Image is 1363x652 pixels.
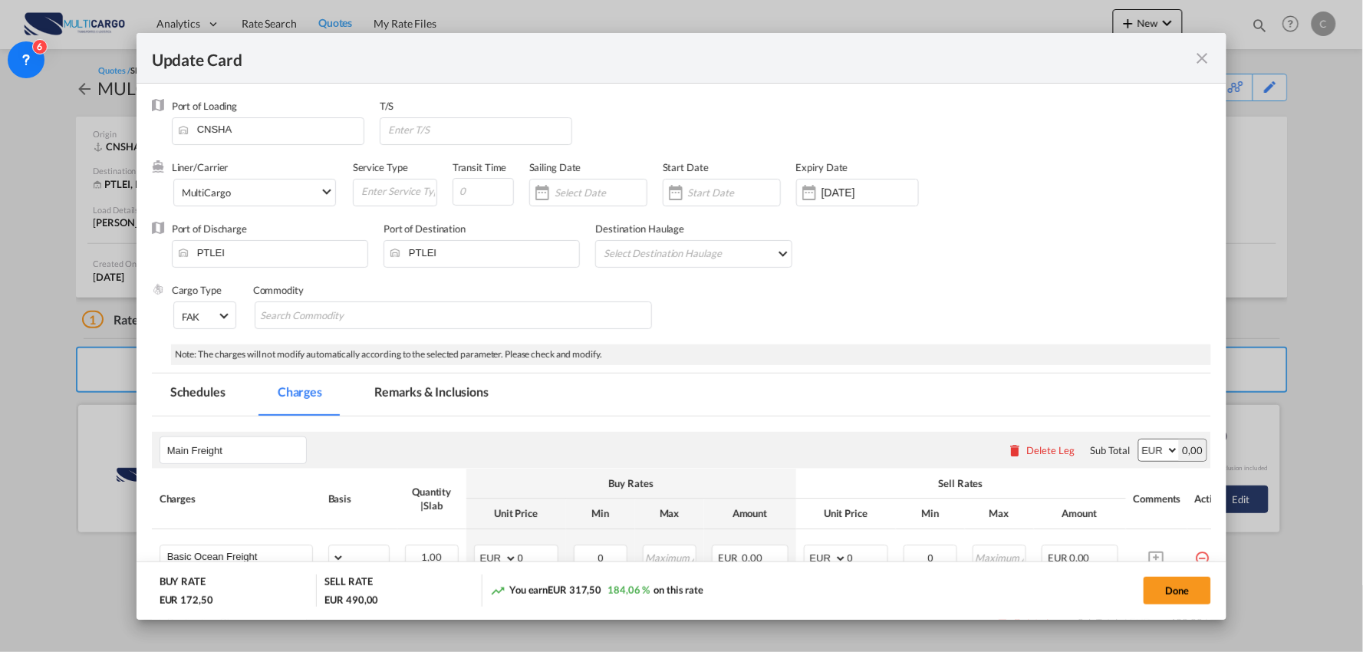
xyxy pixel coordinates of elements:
div: Update Card [152,48,1193,68]
div: Delete Leg [1027,444,1075,456]
input: 0 [518,545,558,568]
th: Max [965,499,1034,529]
div: FAK [182,311,200,323]
div: Charges [160,492,313,505]
input: Enter Port of Loading [179,118,364,141]
input: Maximum Amount [644,545,696,568]
label: Port of Destination [384,222,466,235]
div: EUR 172,50 [160,593,213,607]
md-pagination-wrapper: Use the left and right arrow keys to navigate between tabs [152,374,522,416]
span: EUR [1049,552,1068,564]
span: 184,06 % [607,584,650,596]
input: Enter Port of Destination [391,241,579,264]
input: Charge Name [167,545,312,568]
input: Expiry Date [821,186,918,199]
span: 0,00 [1069,552,1090,564]
th: Amount [1034,499,1126,529]
input: Select Date [555,186,647,199]
th: Comments [1126,469,1187,529]
button: Delete Leg [1008,444,1075,456]
div: Note: The charges will not modify automatically according to the selected parameter. Please check... [171,344,1212,365]
button: Done [1144,577,1211,604]
md-select: Select Cargo type: FAK [173,301,236,329]
label: Transit Time [453,161,507,173]
div: SELL RATE [324,575,372,592]
th: Min [896,499,965,529]
label: Destination Haulage [595,222,684,235]
input: Leg Name [167,439,306,462]
input: Enter Service Type [360,179,436,203]
div: EUR 490,00 [324,593,378,607]
md-icon: icon-close fg-AAA8AD m-0 pointer [1193,49,1211,68]
label: Port of Loading [172,100,238,112]
md-icon: icon-delete [1008,443,1023,458]
md-select: Select Destination Haulage [602,241,791,265]
select: per_shipment [329,545,344,570]
th: Min [566,499,635,529]
input: 0 [848,545,887,568]
input: Enter T/S [387,118,571,141]
label: Start Date [663,161,709,173]
md-dialog: Update CardPort of ... [137,33,1227,620]
md-input-container: Basic Ocean Freight [160,545,312,568]
div: Quantity | Slab [405,485,459,512]
div: 0,00 [1179,440,1207,461]
span: EUR [719,552,740,564]
label: Expiry Date [796,161,848,173]
label: Service Type [353,161,408,173]
label: Port of Discharge [172,222,247,235]
span: 0,00 [742,552,762,564]
md-chips-wrap: Chips container with autocompletion. Enter the text area, type text to search, and then use the u... [255,301,652,329]
input: Search Commodity [260,304,400,328]
th: Unit Price [466,499,566,529]
md-icon: icon-minus-circle-outline red-400-fg pt-7 [1195,545,1210,560]
input: Enter Port of Discharge [179,241,367,264]
span: EUR 317,50 [548,584,601,596]
div: You earn on this rate [490,583,703,599]
input: Minimum Amount [575,545,627,568]
input: Start Date [688,186,780,199]
label: Liner/Carrier [172,161,229,173]
th: Unit Price [796,499,896,529]
input: Maximum Amount [974,545,1026,568]
label: Cargo Type [172,284,222,296]
label: Sailing Date [529,161,581,173]
md-tab-item: Schedules [152,374,244,416]
input: 0 [453,178,514,206]
md-tab-item: Charges [259,374,341,416]
div: Sub Total [1091,443,1131,457]
div: BUY RATE [160,575,206,592]
th: Amount [704,499,796,529]
img: cargo.png [152,283,164,295]
md-icon: icon-trending-up [490,583,505,598]
iframe: Chat [12,571,65,629]
md-tab-item: Remarks & Inclusions [356,374,507,416]
th: Action [1187,469,1239,529]
label: T/S [380,100,394,112]
label: Commodity [253,284,304,296]
div: Buy Rates [474,476,788,490]
div: Basis [328,492,390,505]
th: Max [635,499,704,529]
md-select: Select Liner: MultiCargo [173,179,336,206]
div: MultiCargo [182,186,231,199]
input: Minimum Amount [905,545,956,568]
span: 1,00 [421,551,442,563]
div: Sell Rates [804,476,1118,490]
